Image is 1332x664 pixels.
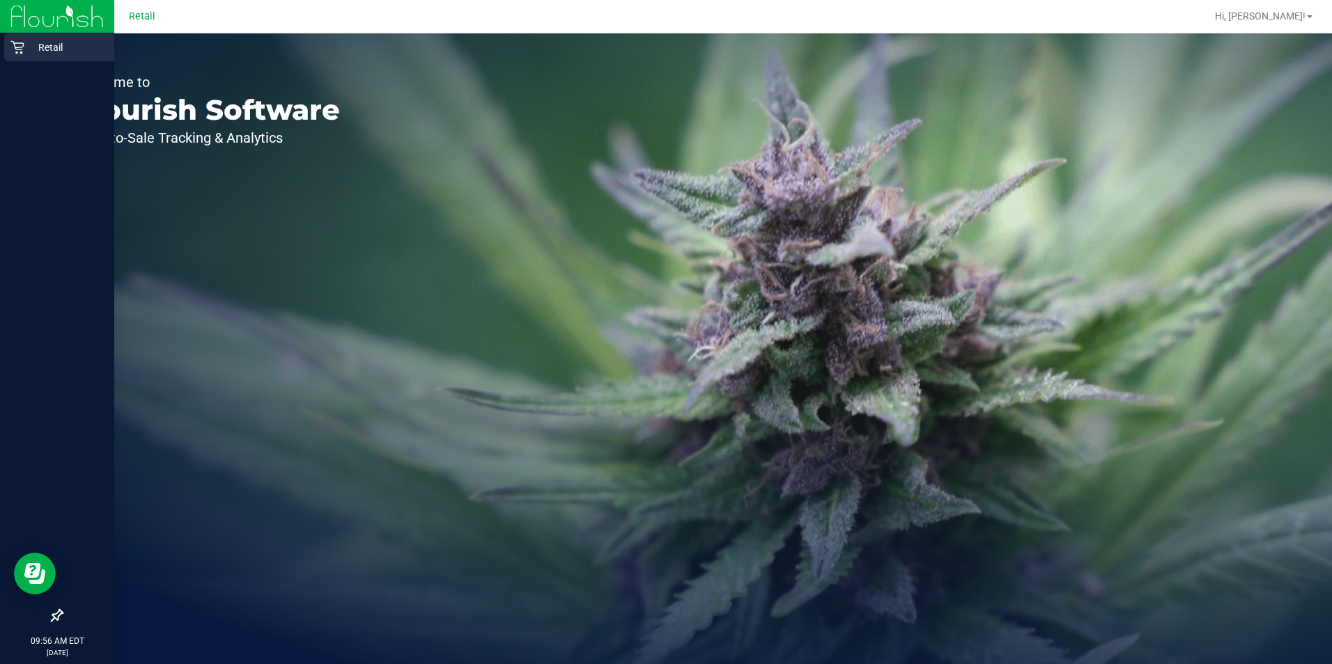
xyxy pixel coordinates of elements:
p: Flourish Software [75,96,340,124]
p: Welcome to [75,75,340,89]
p: [DATE] [6,647,108,658]
p: 09:56 AM EDT [6,635,108,647]
span: Retail [129,10,155,22]
inline-svg: Retail [10,40,24,54]
p: Retail [24,39,108,56]
span: Hi, [PERSON_NAME]! [1215,10,1306,22]
iframe: Resource center [14,553,56,594]
p: Seed-to-Sale Tracking & Analytics [75,131,340,145]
